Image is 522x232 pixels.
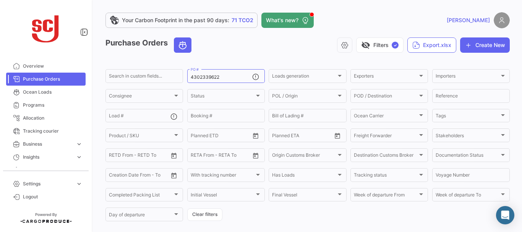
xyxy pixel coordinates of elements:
[23,167,83,174] span: Carbon Footprint
[436,114,499,120] span: Tags
[436,193,499,199] span: Week of departure To
[125,174,153,179] input: To
[207,154,235,159] input: To
[23,102,83,109] span: Programs
[23,180,73,187] span: Settings
[105,37,194,53] h3: Purchase Orders
[261,13,314,28] button: What's new?
[6,164,86,177] a: Carbon Footprint
[109,193,173,199] span: Completed Packing List
[288,134,316,139] input: To
[354,193,418,199] span: Week of departure From
[174,38,191,52] button: Ocean
[392,42,399,49] span: ✓
[232,16,253,24] span: 71 TCO2
[354,174,418,179] span: Tracking status
[407,37,456,53] button: Export.xlsx
[272,174,336,179] span: Has Loads
[191,94,255,100] span: Status
[109,94,173,100] span: Consignee
[109,154,120,159] input: From
[191,193,255,199] span: Initial Vessel
[272,134,283,139] input: From
[168,170,180,181] button: Open calendar
[23,89,83,96] span: Ocean Loads
[447,16,490,24] span: [PERSON_NAME]
[6,86,86,99] a: Ocean Loads
[272,94,336,100] span: POL / Origin
[332,130,343,141] button: Open calendar
[6,112,86,125] a: Allocation
[23,193,83,200] span: Logout
[356,37,404,53] button: visibility_offFilters✓
[125,154,153,159] input: To
[6,99,86,112] a: Programs
[361,41,370,50] span: visibility_off
[191,134,201,139] input: From
[266,16,298,24] span: What's new?
[168,150,180,161] button: Open calendar
[272,75,336,80] span: Loads generation
[250,130,261,141] button: Open calendar
[76,180,83,187] span: expand_more
[354,75,418,80] span: Exporters
[23,63,83,70] span: Overview
[6,60,86,73] a: Overview
[494,12,510,28] img: placeholder-user.png
[191,174,255,179] span: With tracking number
[122,16,229,24] span: Your Carbon Footprint in the past 90 days:
[250,150,261,161] button: Open calendar
[76,154,83,161] span: expand_more
[354,154,418,159] span: Destination Customs Broker
[23,141,73,148] span: Business
[23,128,83,135] span: Tracking courier
[23,115,83,122] span: Allocation
[109,174,120,179] input: From
[187,208,222,221] button: Clear filters
[207,134,235,139] input: To
[23,76,83,83] span: Purchase Orders
[354,94,418,100] span: POD / Destination
[27,9,65,47] img: scj_logo1.svg
[272,193,336,199] span: Final Vessel
[109,213,173,219] span: Day of departure
[436,75,499,80] span: Importers
[354,134,418,139] span: Freight Forwarder
[436,134,499,139] span: Stakeholders
[191,154,201,159] input: From
[496,206,514,224] div: Abrir Intercom Messenger
[76,141,83,148] span: expand_more
[105,13,258,28] a: Your Carbon Footprint in the past 90 days:71 TCO2
[109,134,173,139] span: Product / SKU
[6,125,86,138] a: Tracking courier
[23,154,73,161] span: Insights
[460,37,510,53] button: Create New
[436,154,499,159] span: Documentation Status
[272,154,336,159] span: Origin Customs Broker
[354,114,418,120] span: Ocean Carrier
[6,73,86,86] a: Purchase Orders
